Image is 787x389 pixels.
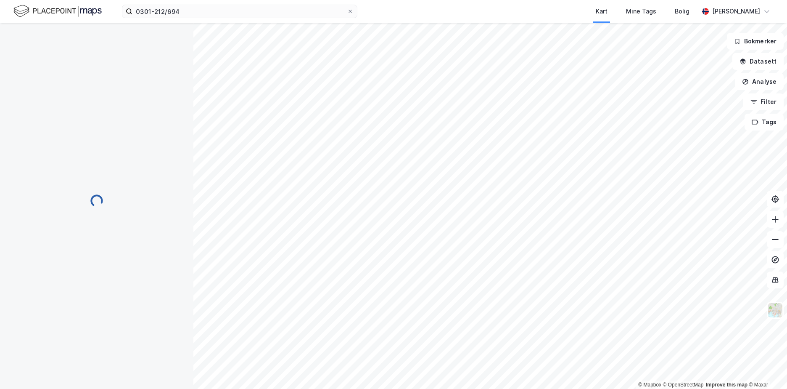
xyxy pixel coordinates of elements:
[638,382,661,388] a: Mapbox
[743,93,784,110] button: Filter
[132,5,347,18] input: Søk på adresse, matrikkel, gårdeiere, leietakere eller personer
[626,6,656,16] div: Mine Tags
[732,53,784,70] button: Datasett
[767,302,783,318] img: Z
[745,114,784,131] button: Tags
[745,349,787,389] iframe: Chat Widget
[663,382,704,388] a: OpenStreetMap
[596,6,607,16] div: Kart
[90,194,103,208] img: spinner.a6d8c91a73a9ac5275cf975e30b51cfb.svg
[13,4,102,19] img: logo.f888ab2527a4732fd821a326f86c7f29.svg
[706,382,747,388] a: Improve this map
[675,6,689,16] div: Bolig
[727,33,784,50] button: Bokmerker
[735,73,784,90] button: Analyse
[712,6,760,16] div: [PERSON_NAME]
